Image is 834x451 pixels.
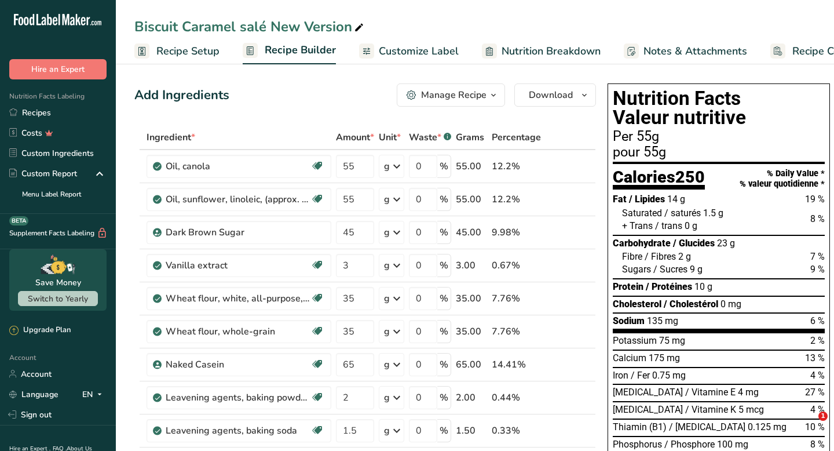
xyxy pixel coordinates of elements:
div: 14.41% [492,358,541,372]
div: g [384,159,390,173]
span: 2 g [678,251,691,262]
div: pour 55g [613,146,825,159]
span: / [MEDICAL_DATA] [669,421,745,432]
div: Oil, canola [166,159,310,173]
div: 1.50 [456,424,487,438]
span: / Vitamine E [685,387,736,398]
div: 35.00 [456,292,487,305]
div: Naked Casein [166,358,310,372]
div: Oil, sunflower, linoleic, (approx. 65%) [166,192,310,206]
div: Wheat flour, whole-grain [166,325,310,339]
span: Fat [613,194,627,205]
a: Recipe Builder [243,37,336,65]
div: 45.00 [456,225,487,239]
span: 75 mg [659,335,685,346]
div: EN [82,387,107,401]
span: / Glucides [673,238,715,249]
span: / Sucres [653,264,687,275]
span: Unit [379,130,401,144]
div: 0.33% [492,424,541,438]
div: 0.44% [492,391,541,405]
span: 175 mg [649,352,680,363]
div: Vanilla extract [166,259,310,272]
span: 9 g [690,264,703,275]
span: / Fibres [645,251,676,262]
span: 100 mg [717,439,748,450]
div: 12.2% [492,159,541,173]
div: % Daily Value * % valeur quotidienne * [740,169,825,189]
span: / trans [655,220,682,231]
div: Leavening agents, baking soda [166,424,310,438]
div: 7.76% [492,325,541,339]
span: 7 % [810,251,825,262]
span: 8 % [810,213,825,224]
div: g [384,391,390,405]
div: Custom Report [9,168,77,180]
h1: Nutrition Facts Valeur nutritive [613,89,825,128]
span: 10 g [694,281,712,292]
span: 6 % [810,315,825,326]
span: Fibre [622,251,642,262]
button: Download [514,83,596,107]
span: 250 [675,167,705,187]
span: Recipe Setup [156,43,220,59]
span: Percentage [492,130,541,144]
div: g [384,292,390,305]
span: 27 % [805,387,825,398]
span: / Vitamine K [685,404,736,415]
div: g [384,192,390,206]
div: g [384,259,390,272]
div: Wheat flour, white, all-purpose, enriched, unbleached [166,292,310,305]
span: 5 mcg [738,404,764,415]
span: Carbohydrate [613,238,671,249]
div: 55.00 [456,192,487,206]
span: 13 % [805,352,825,363]
a: Notes & Attachments [624,38,747,64]
div: Add Ingredients [134,86,229,105]
span: 1.5 g [703,208,723,219]
span: 8 % [810,439,825,450]
a: Customize Label [359,38,459,64]
span: / Lipides [629,194,665,205]
span: 23 g [717,238,735,249]
div: g [384,358,390,372]
span: 4 % [810,404,825,415]
span: 0 mg [720,299,741,310]
a: Recipe Setup [134,38,220,64]
a: Language [9,384,58,405]
div: 7.76% [492,292,541,305]
span: 4 % [810,370,825,381]
div: g [384,325,390,339]
div: BETA [9,216,28,225]
span: Potassium [613,335,657,346]
div: 9.98% [492,225,541,239]
span: / Phosphore [664,439,715,450]
a: Nutrition Breakdown [482,38,601,64]
span: / Fer [631,370,650,381]
div: Upgrade Plan [9,325,71,336]
div: Calories [613,169,705,190]
div: g [384,225,390,239]
div: Dark Brown Sugar [166,225,310,239]
div: Manage Recipe [421,88,487,102]
div: 3.00 [456,259,487,272]
div: Save Money [35,277,81,289]
div: 12.2% [492,192,541,206]
iframe: Intercom live chat [795,412,822,439]
span: + Trans [622,220,653,231]
span: Thiamin (B1) [613,421,667,432]
div: g [384,424,390,438]
span: 9 % [810,264,825,275]
span: 0.125 mg [748,421,787,432]
span: [MEDICAL_DATA] [613,404,683,415]
div: 35.00 [456,325,487,339]
span: 0 g [685,220,697,231]
span: Ingredient [147,130,195,144]
span: Sodium [613,315,645,326]
div: 0.67% [492,259,541,272]
div: Leavening agents, baking powder, low-sodium [166,391,310,405]
span: Download [529,88,573,102]
span: Customize Label [379,43,459,59]
span: Calcium [613,352,646,363]
div: Waste [409,130,451,144]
